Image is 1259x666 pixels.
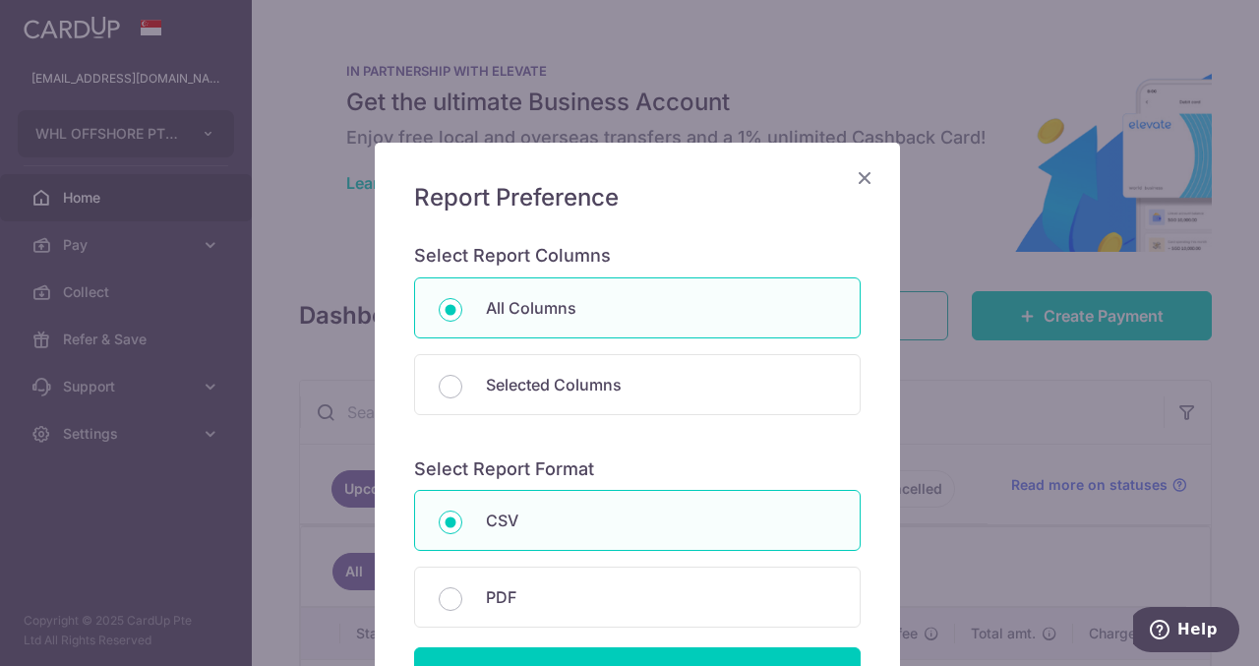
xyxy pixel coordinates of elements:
[1133,607,1239,656] iframe: Opens a widget where you can find more information
[414,245,861,268] h6: Select Report Columns
[486,373,836,396] p: Selected Columns
[414,182,861,213] h5: Report Preference
[486,509,836,532] p: CSV
[853,166,876,190] button: Close
[486,296,836,320] p: All Columns
[486,585,836,609] p: PDF
[414,458,861,481] h6: Select Report Format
